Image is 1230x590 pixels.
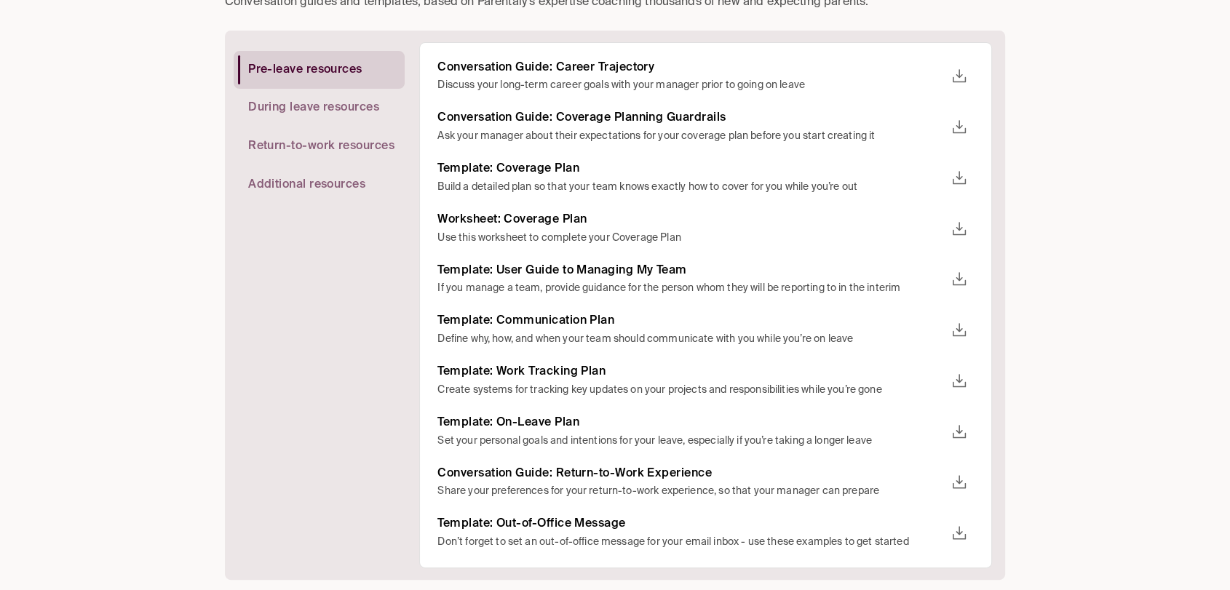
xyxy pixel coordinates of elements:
h6: Template: Communication Plan [437,314,945,329]
button: download [945,418,974,447]
h6: Template: Out-of-Office Message [437,517,945,532]
p: Use this worksheet to complete your Coverage Plan [437,231,945,246]
button: download [945,519,974,548]
p: Discuss your long-term career goals with your manager prior to going on leave [437,78,945,93]
p: Define why, how, and when your team should communicate with you while you’re on leave [437,332,945,347]
p: Ask your manager about their expectations for your coverage plan before you start creating it [437,129,945,144]
h6: Template: User Guide to Managing My Team [437,263,945,279]
h6: Template: Work Tracking Plan [437,364,945,380]
p: Share your preferences for your return-to-work experience, so that your manager can prepare [437,484,945,499]
h6: Conversation Guide: Return-to-Work Experience [437,466,945,482]
h6: Worksheet: Coverage Plan [437,212,945,228]
button: download [945,265,974,294]
button: download [945,164,974,193]
p: Build a detailed plan so that your team knows exactly how to cover for you while you’re out [437,180,945,195]
span: During leave resources [248,100,379,116]
p: Don’t forget to set an out-of-office message for your email inbox - use these examples to get sta... [437,535,945,550]
button: download [945,215,974,244]
span: Return-to-work resources [248,139,394,154]
h6: Conversation Guide: Coverage Planning Guardrails [437,111,945,126]
h6: Template: On-Leave Plan [437,415,945,431]
button: download [945,62,974,91]
h6: Template: Coverage Plan [437,162,945,177]
p: If you manage a team, provide guidance for the person whom they will be reporting to in the interim [437,281,945,296]
button: download [945,113,974,142]
button: download [945,468,974,497]
p: Create systems for tracking key updates on your projects and responsibilities while you’re gone [437,383,945,398]
button: download [945,316,974,345]
h6: Conversation Guide: Career Trajectory [437,60,945,76]
button: download [945,367,974,396]
span: Additional resources [248,178,365,193]
p: Set your personal goals and intentions for your leave, especially if you’re taking a longer leave [437,434,945,449]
